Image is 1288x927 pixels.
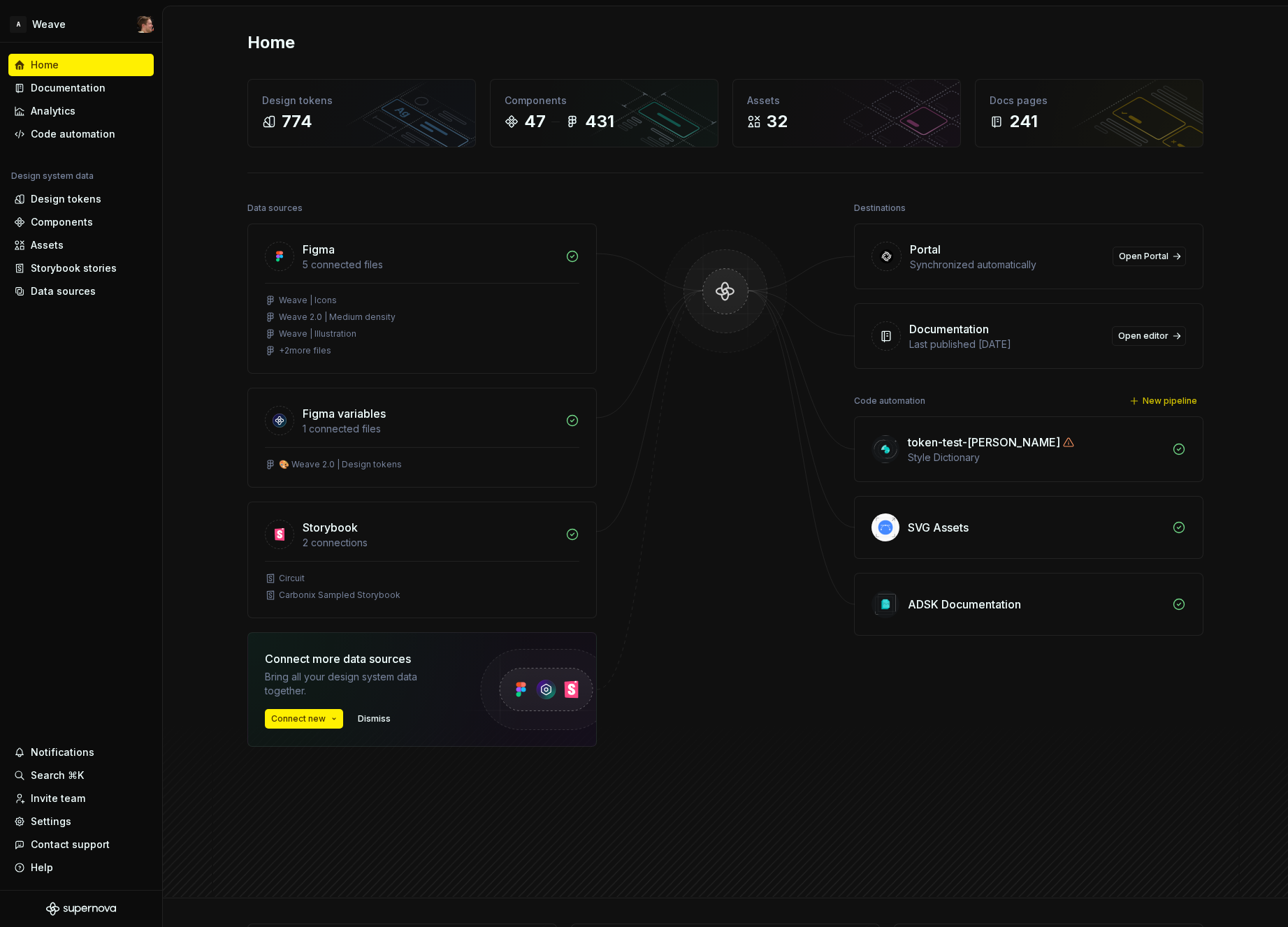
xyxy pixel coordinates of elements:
[1143,395,1197,407] span: New pipeline
[31,127,115,141] div: Code automation
[505,94,704,108] div: Components
[8,856,154,879] button: Help
[358,713,391,724] span: Dismiss
[8,54,154,76] a: Home
[8,100,154,122] a: Analytics
[908,596,1021,613] div: ADSK Documentation
[524,110,546,133] div: 47
[8,234,154,256] a: Assets
[271,713,326,724] span: Connect new
[279,590,400,601] div: Carbonix Sampled Storybook
[10,16,27,33] div: A
[990,94,1189,108] div: Docs pages
[767,110,788,133] div: 32
[265,650,454,667] div: Connect more data sources
[247,198,303,218] div: Data sources
[854,198,906,218] div: Destinations
[1119,251,1168,262] span: Open Portal
[279,312,396,323] div: Weave 2.0 | Medium density
[910,241,941,258] div: Portal
[1112,326,1186,346] a: Open editor
[247,79,476,147] a: Design tokens774
[31,861,53,875] div: Help
[31,284,96,298] div: Data sources
[265,709,343,729] button: Connect new
[352,709,397,729] button: Dismiss
[31,768,84,782] div: Search ⌘K
[747,94,946,108] div: Assets
[1113,247,1186,266] a: Open Portal
[46,902,116,916] svg: Supernova Logo
[1118,330,1168,342] span: Open editor
[8,123,154,145] a: Code automation
[975,79,1203,147] a: Docs pages241
[8,741,154,764] button: Notifications
[247,502,597,618] a: Storybook2 connectionsCircuitCarbonix Sampled Storybook
[11,170,94,182] div: Design system data
[8,810,154,833] a: Settings
[908,451,1164,465] div: Style Dictionary
[279,345,331,356] div: + 2 more files
[8,764,154,787] button: Search ⌘K
[31,791,85,805] div: Invite team
[908,519,969,536] div: SVG Assets
[31,745,94,759] div: Notifications
[31,261,117,275] div: Storybook stories
[490,79,718,147] a: Components47431
[909,321,989,337] div: Documentation
[31,81,106,95] div: Documentation
[8,257,154,279] a: Storybook stories
[303,258,557,272] div: 5 connected files
[303,405,386,422] div: Figma variables
[3,9,159,39] button: AWeaveAlexis Morin
[1125,391,1203,411] button: New pipeline
[909,337,1104,351] div: Last published [DATE]
[31,238,64,252] div: Assets
[31,838,110,852] div: Contact support
[262,94,461,108] div: Design tokens
[282,110,312,133] div: 774
[137,16,154,33] img: Alexis Morin
[31,815,71,829] div: Settings
[31,104,75,118] div: Analytics
[279,328,356,340] div: Weave | Illustration
[279,573,305,584] div: Circuit
[854,391,925,411] div: Code automation
[8,833,154,856] button: Contact support
[279,459,402,470] div: 🎨 Weave 2.0 | Design tokens
[8,77,154,99] a: Documentation
[585,110,614,133] div: 431
[32,17,66,31] div: Weave
[247,31,295,54] h2: Home
[732,79,961,147] a: Assets32
[31,215,93,229] div: Components
[8,211,154,233] a: Components
[303,422,557,436] div: 1 connected files
[31,192,101,206] div: Design tokens
[910,258,1104,272] div: Synchronized automatically
[31,58,59,72] div: Home
[8,188,154,210] a: Design tokens
[8,280,154,302] a: Data sources
[1009,110,1038,133] div: 241
[8,787,154,810] a: Invite team
[303,536,557,550] div: 2 connections
[303,241,335,258] div: Figma
[247,224,597,374] a: Figma5 connected filesWeave | IconsWeave 2.0 | Medium densityWeave | Illustration+2more files
[279,295,337,306] div: Weave | Icons
[247,388,597,488] a: Figma variables1 connected files🎨 Weave 2.0 | Design tokens
[265,670,454,698] div: Bring all your design system data together.
[303,519,358,536] div: Storybook
[908,434,1060,451] div: token-test-[PERSON_NAME]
